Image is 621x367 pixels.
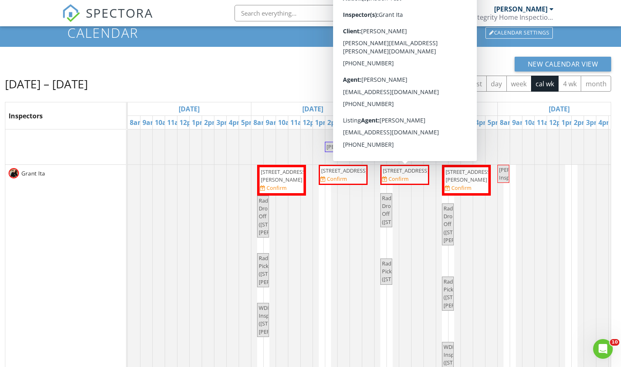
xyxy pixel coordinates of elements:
a: Go to September 10, 2025 [547,102,572,115]
a: 10am [153,116,175,129]
button: [DATE] [391,76,421,92]
span: [PERSON_NAME] [327,143,368,150]
button: Next [444,76,464,92]
span: Radon Pickup ([STREET_ADDRESS][PERSON_NAME]) [444,278,491,309]
a: 4pm [596,116,615,129]
a: 9am [510,116,529,129]
button: 4 wk [558,76,581,92]
a: 3pm [461,116,479,129]
a: 10am [276,116,298,129]
a: 9am [264,116,282,129]
a: 12pm [547,116,569,129]
span: Grant Ita [20,169,47,178]
span: WDI Inspection ([STREET_ADDRESS][PERSON_NAME]) [259,304,306,335]
a: 9am [387,116,405,129]
div: Confirm [327,175,347,182]
a: Go to September 8, 2025 [300,102,325,115]
a: Go to September 7, 2025 [177,102,202,115]
a: 1pm [436,116,455,129]
button: list [468,76,487,92]
a: 5pm [362,116,381,129]
span: [PERSON_NAME] Inspection [499,166,540,181]
span: [STREET_ADDRESS] [321,167,367,174]
a: 5pm [239,116,258,129]
a: 2pm [325,116,344,129]
a: 12pm [301,116,323,129]
a: 11am [535,116,557,129]
span: Radon Pickup ([STREET_ADDRESS]) [382,260,431,283]
a: 11am [288,116,310,129]
a: 11am [412,116,434,129]
div: Confirm [267,185,287,191]
input: Search everything... [235,5,399,21]
span: SPECTORA [86,4,153,21]
div: Integrity Home Inspections [471,13,554,21]
a: 10am [399,116,421,129]
a: 9am [140,116,159,129]
a: 12pm [424,116,446,129]
span: Radon Drop Off ([STREET_ADDRESS][PERSON_NAME]) [444,205,491,244]
a: Calendar Settings [485,26,554,39]
a: 8am [251,116,270,129]
a: 5pm [485,116,504,129]
div: Calendar Settings [485,27,553,39]
a: 3pm [338,116,356,129]
a: Go to September 9, 2025 [423,102,448,115]
a: 2pm [448,116,467,129]
button: week [506,76,531,92]
a: 4pm [350,116,368,129]
iframe: Intercom live chat [593,339,613,359]
div: Confirm [389,175,409,182]
span: Radon Drop Off ([STREET_ADDRESS]) [382,194,431,226]
span: [STREET_ADDRESS][PERSON_NAME] [261,168,307,183]
img: The Best Home Inspection Software - Spectora [62,4,80,22]
button: day [486,76,507,92]
h1: Calendar [67,25,554,40]
a: 2pm [572,116,590,129]
a: 1pm [190,116,208,129]
a: 3pm [214,116,233,129]
button: New Calendar View [515,57,612,72]
a: 8am [498,116,516,129]
h2: [DATE] – [DATE] [5,76,88,92]
div: Confirm [451,185,471,191]
button: month [581,76,611,92]
a: 1pm [313,116,331,129]
a: 2pm [202,116,221,129]
div: [PERSON_NAME] [494,5,547,13]
a: SPECTORA [62,11,153,28]
button: Previous [425,76,445,92]
a: 8am [375,116,393,129]
span: [STREET_ADDRESS][PERSON_NAME] [446,168,492,183]
a: 1pm [559,116,578,129]
span: 10 [610,339,619,346]
a: 11am [165,116,187,129]
span: Radon Drop Off ([STREET_ADDRESS][PERSON_NAME]) [259,197,306,236]
button: cal wk [531,76,559,92]
a: 4pm [473,116,492,129]
a: 3pm [584,116,603,129]
img: dsc_1224.jpg [9,168,19,178]
a: 10am [522,116,545,129]
a: 4pm [227,116,245,129]
span: Inspectors [9,111,43,120]
a: 8am [128,116,146,129]
span: [STREET_ADDRESS] [383,167,429,174]
span: Radon Pickup ([STREET_ADDRESS][PERSON_NAME]) [259,254,306,286]
a: 12pm [177,116,200,129]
